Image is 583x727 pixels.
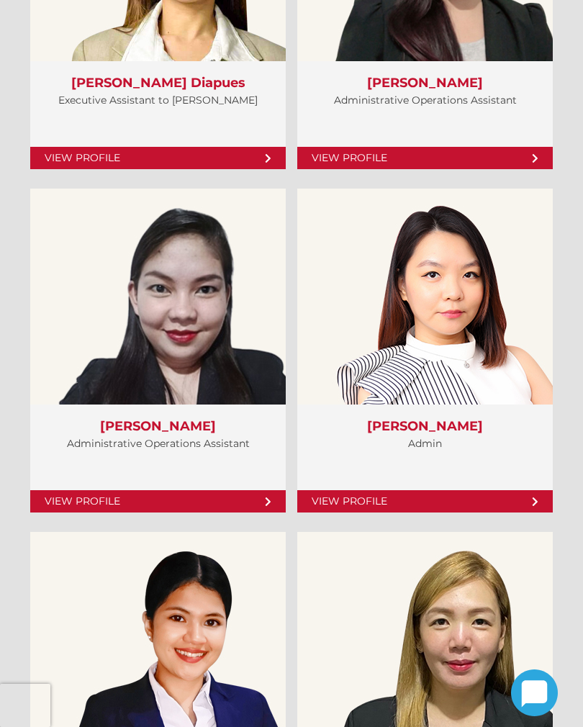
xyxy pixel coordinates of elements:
p: Admin [312,435,538,453]
p: Administrative Operations Assistant [45,435,271,453]
h3: [PERSON_NAME] [312,419,538,435]
p: Executive Assistant to [PERSON_NAME] [45,91,271,109]
h3: [PERSON_NAME] [45,419,271,435]
a: View Profile [30,490,286,512]
a: View Profile [30,147,286,169]
p: Administrative Operations Assistant [312,91,538,109]
h3: [PERSON_NAME] Diapues [45,76,271,91]
h3: [PERSON_NAME] [312,76,538,91]
a: View Profile [297,490,553,512]
a: View Profile [297,147,553,169]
